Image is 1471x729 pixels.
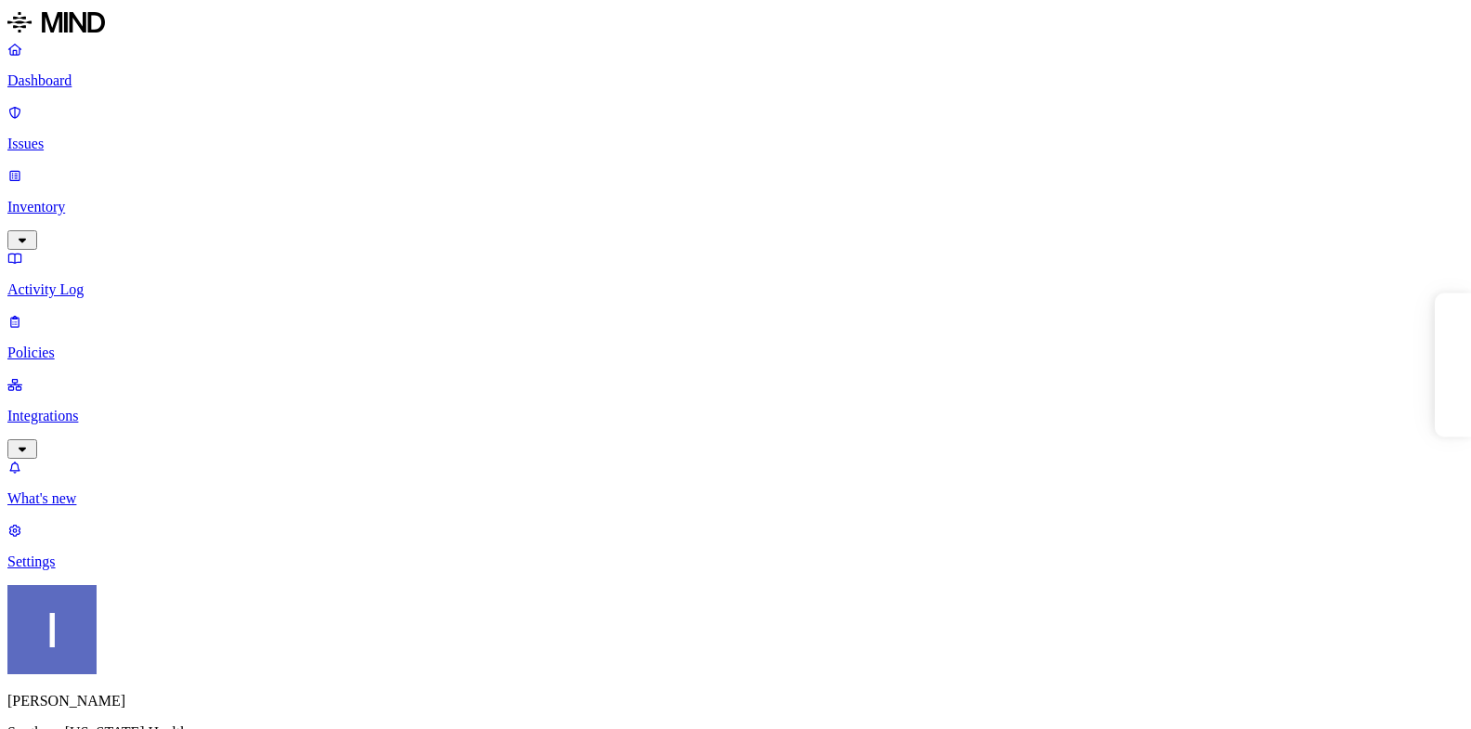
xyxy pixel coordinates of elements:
a: Integrations [7,376,1464,456]
p: Activity Log [7,281,1464,298]
a: Dashboard [7,41,1464,89]
p: What's new [7,490,1464,507]
p: Inventory [7,199,1464,215]
p: Integrations [7,408,1464,424]
a: Settings [7,522,1464,570]
a: MIND [7,7,1464,41]
a: What's new [7,459,1464,507]
a: Activity Log [7,250,1464,298]
p: Settings [7,553,1464,570]
img: MIND [7,7,105,37]
p: Issues [7,136,1464,152]
p: Policies [7,345,1464,361]
a: Inventory [7,167,1464,247]
a: Issues [7,104,1464,152]
a: Policies [7,313,1464,361]
p: Dashboard [7,72,1464,89]
img: Itai Schwartz [7,585,97,674]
